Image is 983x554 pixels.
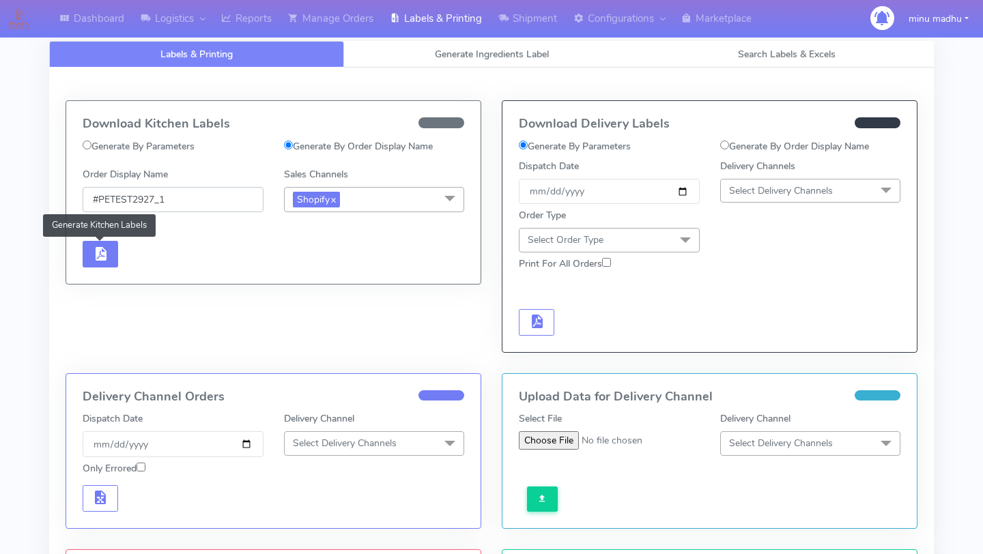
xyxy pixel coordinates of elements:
[519,159,579,173] label: Dispatch Date
[519,208,566,222] label: Order Type
[284,141,293,149] input: Generate By Order Display Name
[83,411,143,426] label: Dispatch Date
[528,233,603,246] span: Select Order Type
[83,461,145,476] label: Only Errored
[738,48,836,61] span: Search Labels & Excels
[519,411,562,426] label: Select File
[160,48,233,61] span: Labels & Printing
[83,167,168,181] label: Order Display Name
[720,411,790,426] label: Delivery Channel
[519,257,611,271] label: Print For All Orders
[330,192,336,206] a: x
[293,437,397,450] span: Select Delivery Channels
[284,411,354,426] label: Delivery Channel
[519,141,528,149] input: Generate By Parameters
[720,139,869,154] label: Generate By Order Display Name
[519,117,900,131] h4: Download Delivery Labels
[83,139,195,154] label: Generate By Parameters
[519,139,631,154] label: Generate By Parameters
[137,463,145,471] input: Only Errored
[293,192,340,207] span: Shopify
[729,184,833,197] span: Select Delivery Channels
[83,390,464,404] h4: Delivery Channel Orders
[720,141,729,149] input: Generate By Order Display Name
[898,5,979,33] button: minu madhu
[435,48,549,61] span: Generate Ingredients Label
[284,139,433,154] label: Generate By Order Display Name
[83,117,464,131] h4: Download Kitchen Labels
[720,159,795,173] label: Delivery Channels
[602,258,611,267] input: Print For All Orders
[284,167,348,181] label: Sales Channels
[83,141,91,149] input: Generate By Parameters
[519,390,900,404] h4: Upload Data for Delivery Channel
[729,437,833,450] span: Select Delivery Channels
[49,41,934,68] ul: Tabs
